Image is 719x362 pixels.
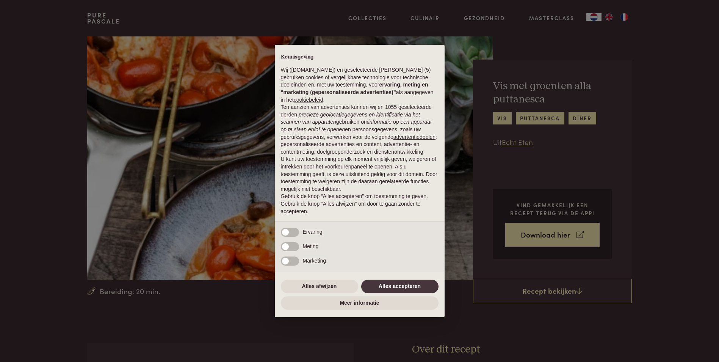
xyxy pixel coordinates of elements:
[303,258,326,264] span: Marketing
[361,280,439,293] button: Alles accepteren
[281,296,439,310] button: Meer informatie
[281,111,298,119] button: derden
[281,112,420,125] em: precieze geolocatiegegevens en identificatie via het scannen van apparaten
[294,97,323,103] a: cookiebeleid
[303,243,319,249] span: Meting
[281,54,439,61] h2: Kennisgeving
[281,119,432,132] em: informatie op een apparaat op te slaan en/of te openen
[393,134,435,141] button: advertentiedoelen
[281,66,439,104] p: Wij ([DOMAIN_NAME]) en geselecteerde [PERSON_NAME] (5) gebruiken cookies of vergelijkbare technol...
[281,156,439,193] p: U kunt uw toestemming op elk moment vrijelijk geven, weigeren of intrekken door het voorkeurenpan...
[281,104,439,156] p: Ten aanzien van advertenties kunnen wij en 1055 geselecteerde gebruiken om en persoonsgegevens, z...
[281,280,358,293] button: Alles afwijzen
[303,229,323,235] span: Ervaring
[281,193,439,215] p: Gebruik de knop “Alles accepteren” om toestemming te geven. Gebruik de knop “Alles afwijzen” om d...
